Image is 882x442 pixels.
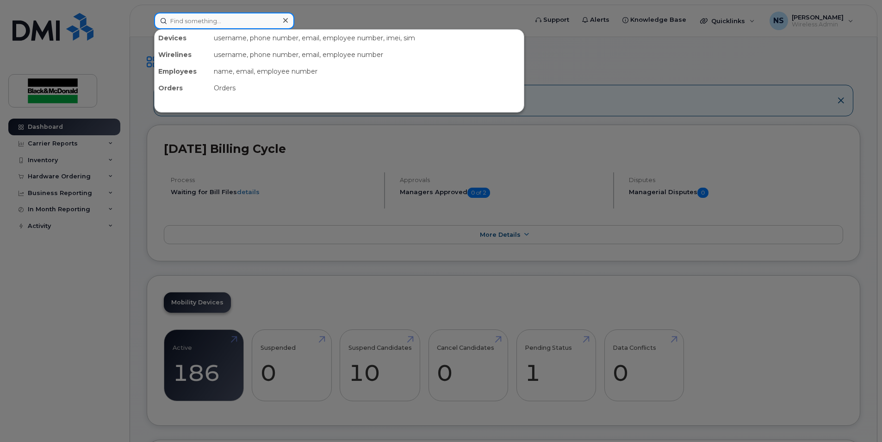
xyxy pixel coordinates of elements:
[155,80,210,96] div: Orders
[210,30,524,46] div: username, phone number, email, employee number, imei, sim
[155,46,210,63] div: Wirelines
[155,63,210,80] div: Employees
[155,30,210,46] div: Devices
[210,46,524,63] div: username, phone number, email, employee number
[210,63,524,80] div: name, email, employee number
[210,80,524,96] div: Orders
